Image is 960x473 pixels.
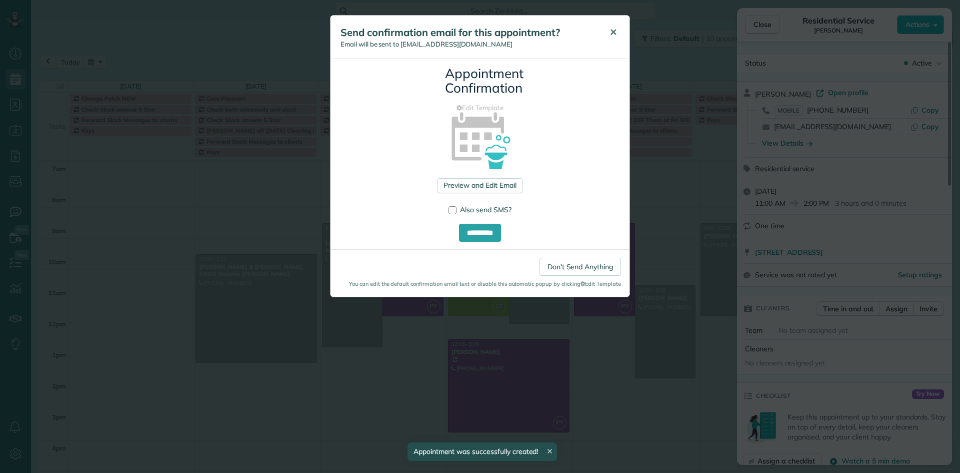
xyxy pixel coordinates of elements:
span: Also send SMS? [460,205,511,214]
a: Edit Template [338,103,622,113]
a: Don't Send Anything [539,258,621,276]
img: appointment_confirmation_icon-141e34405f88b12ade42628e8c248340957700ab75a12ae832a8710e9b578dc5.png [435,95,525,184]
small: You can edit the default confirmation email text or disable this automatic popup by clicking Edit... [339,280,621,288]
span: Email will be sent to [EMAIL_ADDRESS][DOMAIN_NAME] [340,40,512,48]
h5: Send confirmation email for this appointment? [340,26,595,40]
a: Preview and Edit Email [437,178,522,193]
div: Appointment was successfully created! [407,442,557,461]
span: ✕ [609,27,617,38]
h3: Appointment Confirmation [445,67,515,95]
